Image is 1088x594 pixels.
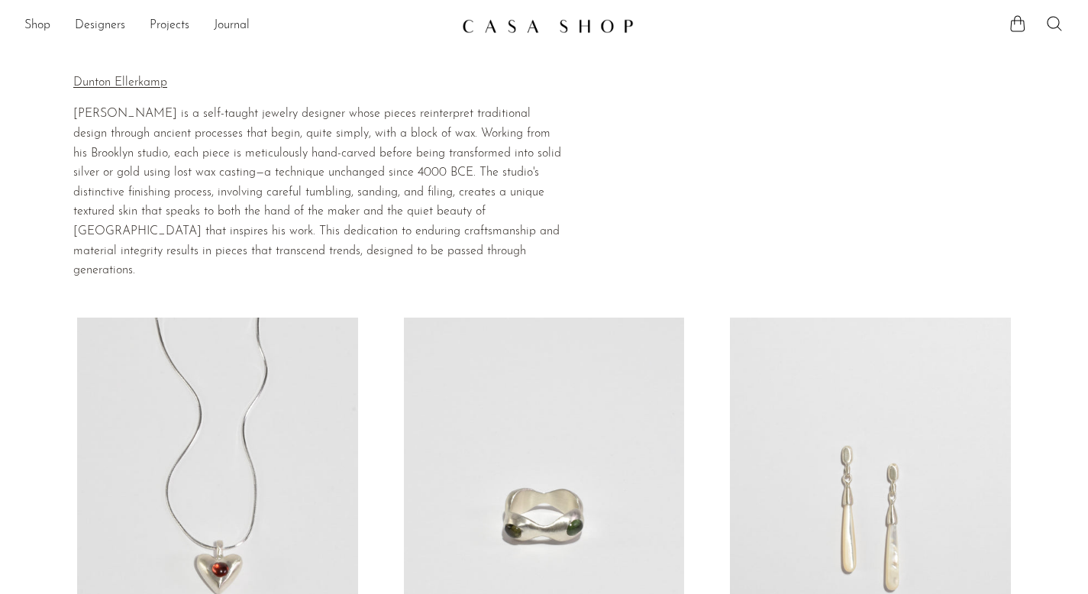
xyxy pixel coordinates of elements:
[150,16,189,36] a: Projects
[214,16,250,36] a: Journal
[73,73,563,93] p: Dunton Ellerkamp
[73,105,563,280] p: [PERSON_NAME] is a self-taught jewelry designer whose pieces reinterpret traditional design throu...
[24,16,50,36] a: Shop
[24,13,450,39] nav: Desktop navigation
[24,13,450,39] ul: NEW HEADER MENU
[75,16,125,36] a: Designers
